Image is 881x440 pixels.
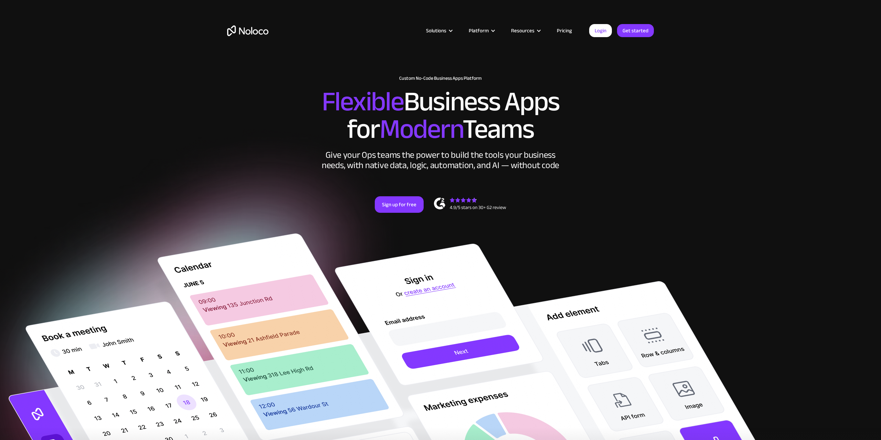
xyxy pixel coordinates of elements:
[320,150,561,170] div: Give your Ops teams the power to build the tools your business needs, with native data, logic, au...
[426,26,446,35] div: Solutions
[227,76,654,81] h1: Custom No-Code Business Apps Platform
[469,26,489,35] div: Platform
[380,103,463,155] span: Modern
[502,26,548,35] div: Resources
[460,26,502,35] div: Platform
[375,196,424,213] a: Sign up for free
[227,88,654,143] h2: Business Apps for Teams
[511,26,534,35] div: Resources
[548,26,581,35] a: Pricing
[617,24,654,37] a: Get started
[227,25,268,36] a: home
[589,24,612,37] a: Login
[417,26,460,35] div: Solutions
[322,76,404,127] span: Flexible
